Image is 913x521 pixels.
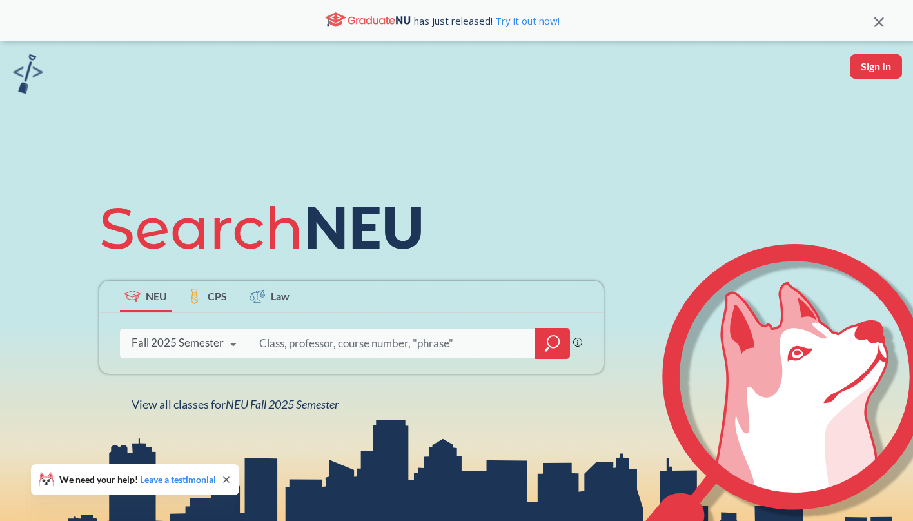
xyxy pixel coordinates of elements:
span: has just released! [414,14,560,28]
span: CPS [208,289,227,303]
span: We need your help! [59,475,216,484]
a: sandbox logo [13,54,43,97]
span: Law [271,289,290,303]
a: Leave a testimonial [140,474,216,485]
div: Fall 2025 Semester [132,336,224,350]
button: Sign In [850,54,902,79]
span: View all classes for [132,397,339,411]
span: NEU [146,289,167,303]
span: NEU Fall 2025 Semester [226,397,339,411]
input: Class, professor, course number, "phrase" [258,330,526,357]
svg: magnifying glass [545,334,560,352]
div: magnifying glass [535,328,570,359]
a: Try it out now! [493,14,560,27]
img: sandbox logo [13,54,43,94]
